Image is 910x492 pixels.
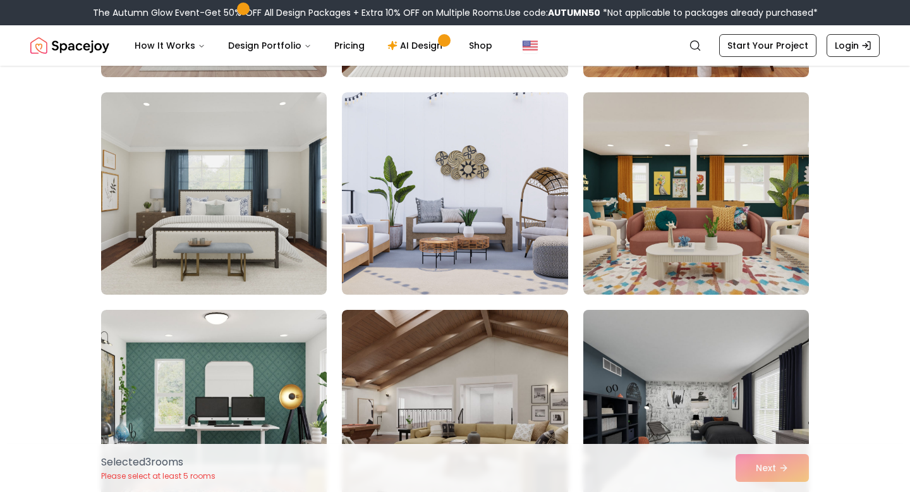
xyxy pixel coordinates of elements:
p: Please select at least 5 rooms [101,471,215,481]
img: Room room-87 [583,92,809,295]
a: Pricing [324,33,375,58]
span: Use code: [505,6,600,19]
img: United States [523,38,538,53]
img: Spacejoy Logo [30,33,109,58]
img: Room room-85 [101,92,327,295]
nav: Main [124,33,502,58]
a: Shop [459,33,502,58]
a: Start Your Project [719,34,816,57]
b: AUTUMN50 [548,6,600,19]
button: How It Works [124,33,215,58]
div: The Autumn Glow Event-Get 50% OFF All Design Packages + Extra 10% OFF on Multiple Rooms. [93,6,818,19]
a: Login [827,34,880,57]
button: Design Portfolio [218,33,322,58]
a: Spacejoy [30,33,109,58]
a: AI Design [377,33,456,58]
nav: Global [30,25,880,66]
span: *Not applicable to packages already purchased* [600,6,818,19]
p: Selected 3 room s [101,455,215,470]
img: Room room-86 [342,92,567,295]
